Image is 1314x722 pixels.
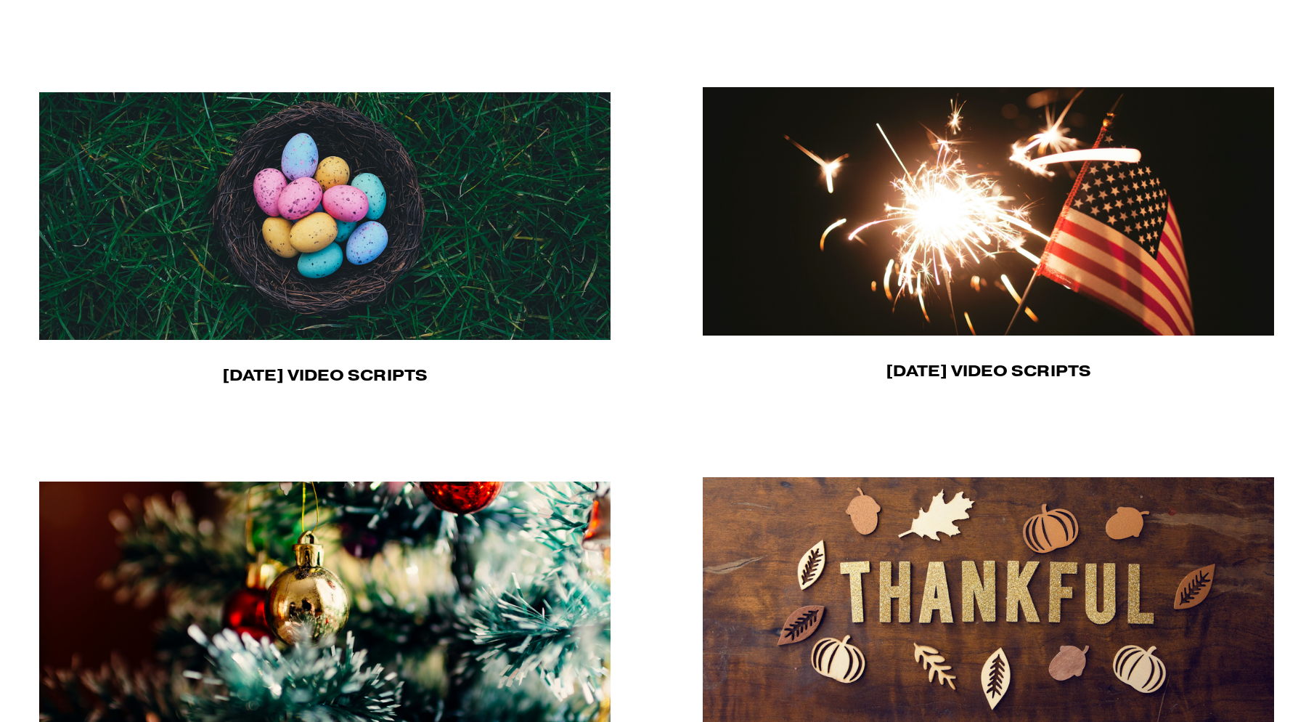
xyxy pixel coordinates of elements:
[39,366,611,385] h4: [DATE] Video Scripts
[703,87,1274,336] img: Independence Day Independence Day Script #1: Today, we celebrate freedom, resilience, and the opp...
[703,362,1274,381] h4: [DATE] Video Scripts
[39,92,611,340] img: Easter Easter Script #1: Spring is in the air, and with it comes a season of renewal, hope, and f...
